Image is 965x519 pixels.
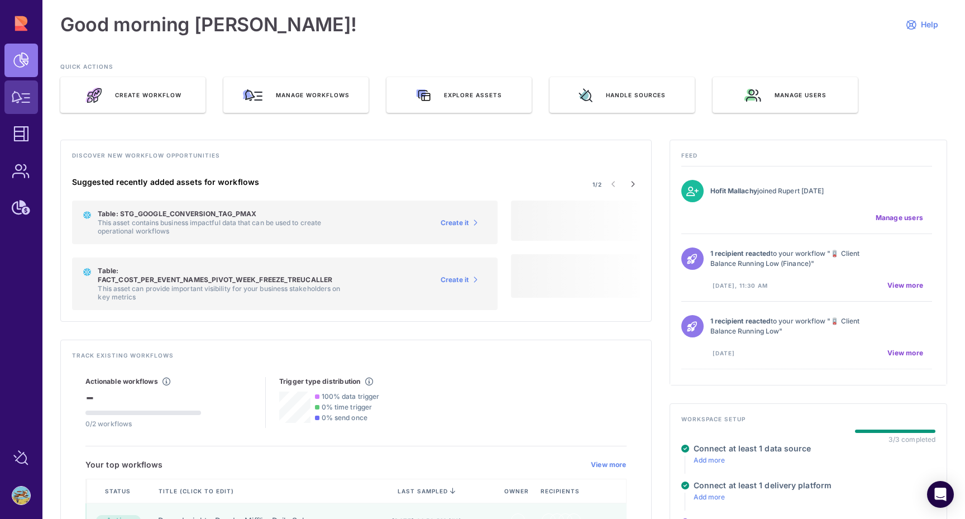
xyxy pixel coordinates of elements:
h4: Track existing workflows [72,351,640,366]
h1: Good morning [PERSON_NAME]! [60,13,357,36]
img: account-photo [12,487,30,504]
span: Recipients [541,487,582,495]
h5: Trigger type distribution [279,377,361,386]
a: Add more [694,456,725,464]
h4: Suggested recently added assets for workflows [72,177,498,187]
a: Add more [694,493,725,501]
p: This asset contains business impactful data that can be used to create operational workflows [98,218,352,235]
p: joined Rupert [DATE] [710,186,879,196]
h4: Connect at least 1 data source [694,444,811,454]
div: Open Intercom Messenger [927,481,954,508]
h3: QUICK ACTIONS [60,63,947,77]
span: 0% time trigger [322,403,372,411]
span: Title (click to edit) [159,487,236,495]
span: Create it [441,218,469,227]
p: This asset can provide important visibility for your business stakeholders on key metrics [98,284,352,301]
h5: Table: FACT_COST_PER_EVENT_NAMES_PIVOT_WEEK_FREEZE_TREUCALLER [98,266,352,284]
h4: Connect at least 1 delivery platform [694,480,832,491]
span: last sampled [398,488,448,494]
span: Owner [504,487,531,495]
span: 1/2 [593,180,602,188]
strong: Hofit Mallachy [710,187,757,195]
p: to your workflow "🪫 Client Balance Running Low" [710,316,879,336]
span: Create it [441,275,469,284]
h5: Actionable workflows [85,377,158,386]
h4: Feed [681,151,935,166]
span: View more [887,281,923,290]
div: 3/3 completed [888,435,935,444]
span: [DATE] [713,349,735,357]
span: View more [887,349,923,358]
span: Manage workflows [276,91,350,99]
img: rocket_launch.e46a70e1.svg [85,87,102,103]
span: 0% send once [322,413,367,422]
strong: 1 recipient reacted [710,249,771,258]
span: - [85,385,94,408]
strong: 1 recipient reacted [710,317,771,325]
a: View more [591,460,627,469]
h4: Workspace setup [681,415,935,430]
h5: Your top workflows [85,460,163,470]
p: 0/2 workflows [85,420,201,428]
span: Manage users [876,213,923,222]
span: Create Workflow [115,91,181,99]
span: Help [921,20,938,30]
span: 100% data trigger [322,392,379,401]
span: Explore assets [444,91,502,99]
p: to your workflow "🪫 Client Balance Running Low (Finance)" [710,249,879,269]
h4: Discover new workflow opportunities [72,151,640,166]
span: Status [105,487,133,495]
h5: Table: STG_GOOGLE_CONVERSION_TAG_PMAX [98,209,352,218]
span: [DATE], 11:30 am [713,282,768,289]
span: Handle sources [606,91,666,99]
span: Manage users [775,91,827,99]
